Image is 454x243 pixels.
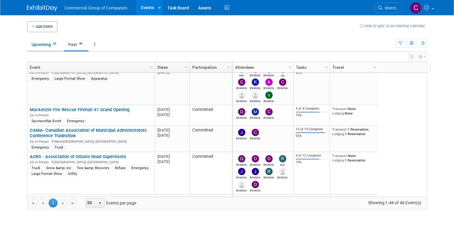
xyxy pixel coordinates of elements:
[157,112,187,117] div: [DATE]
[30,71,34,74] img: In-Person Event
[236,73,247,77] div: Rod Leland
[44,165,73,170] div: Snow &amp; Ice
[30,76,51,81] div: Emergency
[250,73,261,77] div: Carey Feduniw
[53,76,87,81] div: Large Format Show
[332,69,345,73] span: Lodging:
[279,78,286,86] img: Cole Mattern
[51,42,58,46] span: 23
[157,159,187,164] div: [DATE]
[236,162,247,166] div: Gregg Stockdale
[279,155,286,162] img: Rod Leland
[252,155,259,162] img: Dale Hartung
[30,171,64,176] div: Large Format Show
[190,105,232,126] td: Committed
[332,62,374,72] a: Travel
[332,196,348,200] span: Transport:
[264,175,274,179] div: Richard Gale
[287,62,293,71] a: Column Settings
[30,107,129,112] a: Mackenzie Fire Rescue Firehall #1 Grand Opening
[30,140,34,143] img: In-Person Event
[372,65,377,70] span: Column Settings
[157,133,187,138] div: [DATE]
[38,198,47,208] a: Go to the previous page
[236,188,247,192] div: Fiona Taylor
[27,39,62,50] a: Upcoming23
[157,154,187,159] div: [DATE]
[190,152,232,195] td: Committed
[252,129,259,136] img: Cole Mattern
[192,62,228,72] a: Participation
[113,165,127,170] div: Refuse
[296,71,327,75] div: 90%
[288,65,292,70] span: Column Settings
[68,198,77,208] a: Go to the last page
[30,159,152,165] div: [GEOGRAPHIC_DATA], [GEOGRAPHIC_DATA]
[238,108,245,115] img: Darren Daviduck
[183,62,190,71] a: Column Settings
[332,107,348,111] span: Transport:
[332,127,376,136] div: 1 Reservation 1 Reservation
[75,165,111,170] div: Tow &amp; Recovery
[238,129,245,136] img: Jamie Zimmerman
[149,65,154,70] span: Column Settings
[29,198,38,208] a: Go to the first page
[61,201,66,206] span: Go to the next page
[35,140,51,144] span: In-Person
[250,136,261,140] div: Cole Mattern
[35,71,51,75] span: In-Person
[252,78,259,86] img: Kelly Mayhew
[30,139,152,144] div: Mont-[GEOGRAPHIC_DATA], [GEOGRAPHIC_DATA]
[27,21,57,32] button: Add Event
[190,63,232,105] td: Committed
[265,78,273,86] img: Adam Dingman
[236,115,247,119] div: Darren Daviduck
[236,86,247,90] div: Chris Sapienza
[252,108,259,115] img: Mike Feduniw
[360,24,427,28] a: How to sync to an external calendar...
[372,62,378,71] a: Column Settings
[40,201,45,206] span: Go to the previous page
[53,145,65,150] div: Truck
[157,107,187,112] div: [DATE]
[225,62,232,71] a: Column Settings
[190,126,232,152] td: Committed
[296,160,327,165] div: 75%
[264,86,274,90] div: Adam Dingman
[332,158,345,162] span: Lodging:
[296,107,327,111] div: 3 of 4 Complete
[64,39,89,50] a: Past46
[250,115,261,119] div: Mike Feduniw
[30,70,152,75] div: [GEOGRAPHIC_DATA], [GEOGRAPHIC_DATA]
[323,62,330,71] a: Column Settings
[265,155,273,162] img: David West
[236,175,247,179] div: Jamie Zimmerman
[30,160,34,163] img: In-Person Event
[265,168,273,175] img: Richard Gale
[238,155,245,162] img: Gregg Stockdale
[296,154,327,158] div: 9 of 12 Complete
[78,198,142,208] span: Events per page
[410,2,422,14] img: Cole Mattern
[250,162,261,166] div: Dale Hartung
[238,168,245,175] img: Jamie Zimmerman
[30,145,51,150] div: Emergency
[279,168,286,175] img: Steve Rider
[31,201,35,206] span: Go to the first page
[265,92,273,99] img: Vanessa Piercy
[250,99,261,103] div: Vanessa Piercy
[30,113,34,116] img: In-Person Event
[264,99,274,103] div: Vanessa Piercy
[35,113,51,117] span: In-Person
[148,62,155,71] a: Column Settings
[332,107,376,115] div: None None
[324,65,329,70] span: Column Settings
[264,73,274,77] div: Mike Feduniw
[264,162,274,166] div: David West
[30,154,126,159] a: AORS - Association of Ontario Road Supervisors
[30,128,147,139] a: CAMA- Canadian Association of Municipal Administrators Conference Tradeshow
[65,5,128,10] span: Commercial Group of Companies
[98,201,103,206] span: select
[332,132,345,136] span: Lodging:
[236,99,247,103] div: Jesse Harper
